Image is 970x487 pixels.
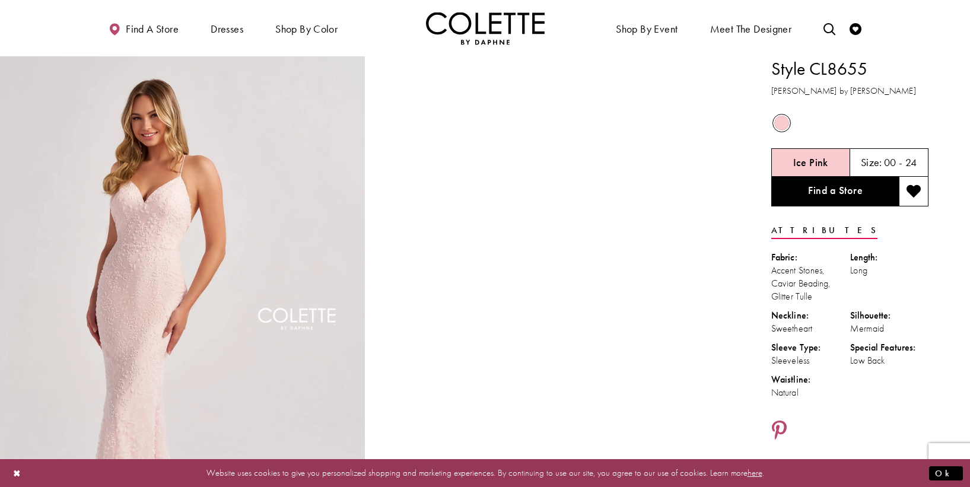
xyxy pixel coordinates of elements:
[850,264,929,277] div: Long
[771,420,787,443] a: Share using Pinterest - Opens in new tab
[771,112,928,135] div: Product color controls state depends on size chosen
[771,251,850,264] div: Fabric:
[850,251,929,264] div: Length:
[106,12,182,44] a: Find a store
[771,113,792,133] div: Ice Pink
[771,264,850,303] div: Accent Stones, Caviar Beading, Glitter Tulle
[861,155,882,169] span: Size:
[771,177,899,206] a: Find a Store
[771,373,850,386] div: Waistline:
[771,309,850,322] div: Neckline:
[929,466,963,480] button: Submit Dialog
[899,177,928,206] button: Add to wishlist
[710,23,792,35] span: Meet the designer
[820,12,838,44] a: Toggle search
[793,157,828,168] h5: Chosen color
[850,341,929,354] div: Special Features:
[847,12,864,44] a: Check Wishlist
[748,467,762,479] a: here
[771,386,850,399] div: Natural
[884,157,917,168] h5: 00 - 24
[850,354,929,367] div: Low Back
[126,23,179,35] span: Find a store
[426,12,545,44] a: Visit Home Page
[707,12,795,44] a: Meet the designer
[275,23,338,35] span: Shop by color
[771,354,850,367] div: Sleeveless
[771,222,877,239] a: Attributes
[613,12,680,44] span: Shop By Event
[85,465,885,481] p: Website uses cookies to give you personalized shopping and marketing experiences. By continuing t...
[272,12,341,44] span: Shop by color
[850,322,929,335] div: Mermaid
[371,56,736,239] video: Style CL8655 Colette by Daphne #1 autoplay loop mute video
[850,309,929,322] div: Silhouette:
[771,84,928,98] h3: [PERSON_NAME] by [PERSON_NAME]
[208,12,246,44] span: Dresses
[771,322,850,335] div: Sweetheart
[616,23,678,35] span: Shop By Event
[211,23,243,35] span: Dresses
[426,12,545,44] img: Colette by Daphne
[7,463,27,483] button: Close Dialog
[771,56,928,81] h1: Style CL8655
[771,341,850,354] div: Sleeve Type:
